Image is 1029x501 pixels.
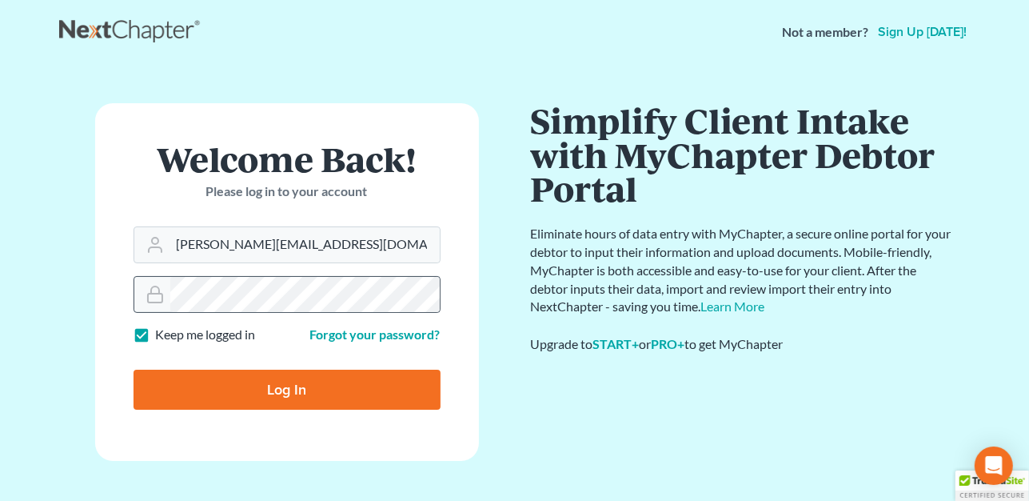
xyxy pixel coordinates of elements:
input: Email Address [170,227,440,263]
div: Open Intercom Messenger [975,447,1013,485]
label: Keep me logged in [156,326,256,344]
p: Eliminate hours of data entry with MyChapter, a secure online portal for your debtor to input the... [531,225,955,316]
a: Forgot your password? [310,327,441,342]
a: PRO+ [652,336,685,351]
strong: Not a member? [783,23,869,42]
h1: Welcome Back! [134,142,441,176]
a: Sign up [DATE]! [875,26,971,38]
input: Log In [134,370,441,410]
a: Learn More [701,299,765,314]
p: Please log in to your account [134,182,441,201]
h1: Simplify Client Intake with MyChapter Debtor Portal [531,103,955,206]
div: TrustedSite Certified [955,471,1029,501]
div: Upgrade to or to get MyChapter [531,335,955,354]
a: START+ [593,336,640,351]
